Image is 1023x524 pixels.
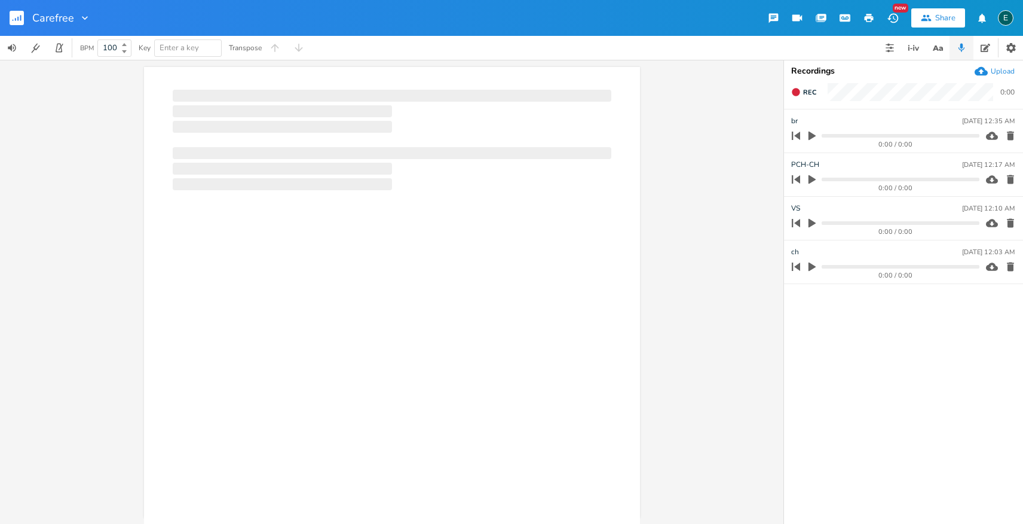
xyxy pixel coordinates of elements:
div: 0:00 / 0:00 [812,272,979,279]
div: 0:00 / 0:00 [812,229,979,235]
div: BPM [80,45,94,51]
div: [DATE] 12:03 AM [962,249,1015,255]
button: E [998,4,1013,32]
span: Rec [803,88,816,97]
div: Recordings [791,67,1016,75]
div: edenmusic [998,10,1013,26]
div: Key [139,44,151,51]
div: [DATE] 12:17 AM [962,162,1015,168]
div: Upload [991,66,1015,76]
div: New [893,4,908,13]
span: Enter a key [160,42,199,53]
span: ch [791,246,799,258]
span: PCH-CH [791,159,819,170]
button: Share [911,8,965,28]
div: 0:00 / 0:00 [812,141,979,148]
span: Carefree [32,13,74,23]
button: New [881,7,905,29]
div: Transpose [229,44,262,51]
button: Rec [786,83,821,102]
div: 0:00 / 0:00 [812,185,979,191]
div: [DATE] 12:10 AM [962,205,1015,212]
div: 0:00 [1000,89,1015,96]
span: VS [791,203,800,214]
button: Upload [975,65,1015,78]
span: br [791,115,798,127]
div: Share [935,13,955,23]
div: [DATE] 12:35 AM [962,118,1015,124]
